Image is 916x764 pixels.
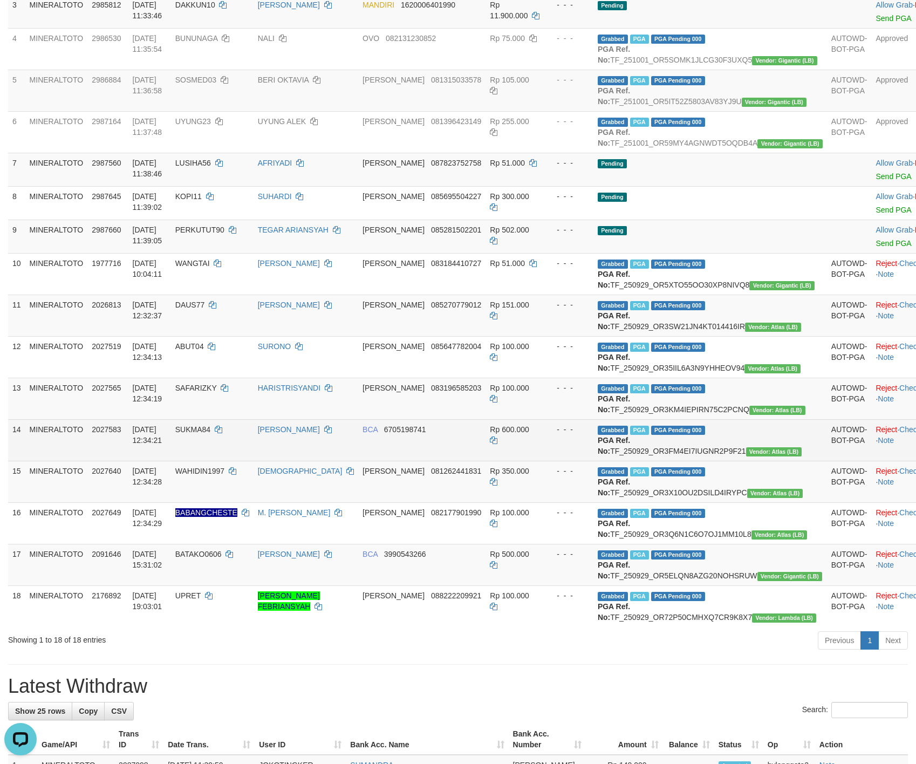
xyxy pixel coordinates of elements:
[876,1,912,9] a: Allow Grab
[363,508,425,517] span: [PERSON_NAME]
[363,259,425,268] span: [PERSON_NAME]
[92,467,121,475] span: 2027640
[876,226,914,234] span: ·
[598,128,630,147] b: PGA Ref. No:
[104,702,134,720] a: CSV
[92,117,121,126] span: 2987164
[25,461,88,502] td: MINERALTOTO
[593,336,827,378] td: TF_250929_OR35IIL6A3N9YHHEOV94
[258,1,320,9] a: [PERSON_NAME]
[548,158,589,168] div: - - -
[876,384,897,392] a: Reject
[490,76,529,84] span: Rp 105.000
[752,613,816,623] span: Vendor URL: https://dashboard.q2checkout.com/secure
[827,28,872,70] td: AUTOWD-BOT-PGA
[548,549,589,560] div: - - -
[363,384,425,392] span: [PERSON_NAME]
[133,508,162,528] span: [DATE] 12:34:29
[593,295,827,336] td: TF_250929_OR3SW21JN4KT014416IR
[598,301,628,310] span: Grabbed
[25,186,88,220] td: MINERALTOTO
[175,76,216,84] span: SOSMED03
[401,1,455,9] span: Copy 1620006401990 to clipboard
[111,707,127,715] span: CSV
[175,508,237,517] span: Nama rekening ada tanda titik/strip, harap diedit
[8,544,25,585] td: 17
[431,384,481,392] span: Copy 083196585203 to clipboard
[548,258,589,269] div: - - -
[509,724,586,755] th: Bank Acc. Number: activate to sort column ascending
[593,111,827,153] td: TF_251001_OR59MY4AGNWDT5OQDB4A
[827,253,872,295] td: AUTOWD-BOT-PGA
[651,426,705,435] span: PGA Pending
[876,159,914,167] span: ·
[133,159,162,178] span: [DATE] 11:38:46
[25,70,88,111] td: MINERALTOTO
[175,226,224,234] span: PERKUTUT90
[878,602,894,611] a: Note
[363,425,378,434] span: BCA
[651,260,705,269] span: PGA Pending
[258,467,343,475] a: [DEMOGRAPHIC_DATA]
[593,544,827,585] td: TF_250929_OR5ELQN8AZG20NOHSRUW
[25,585,88,627] td: MINERALTOTO
[598,86,630,106] b: PGA Ref. No:
[598,76,628,85] span: Grabbed
[258,384,320,392] a: HARISTRISYANDI
[827,461,872,502] td: AUTOWD-BOT-PGA
[133,425,162,445] span: [DATE] 12:34:21
[92,508,121,517] span: 2027649
[746,447,802,456] span: Vendor URL: https://dashboard.q2checkout.com/secure
[8,111,25,153] td: 6
[133,34,162,53] span: [DATE] 11:35:54
[258,76,309,84] a: BERI OKTAVIA
[490,591,529,600] span: Rp 100.000
[15,707,65,715] span: Show 25 rows
[651,467,705,476] span: PGA Pending
[175,159,211,167] span: LUSIHA56
[876,206,911,214] a: Send PGA
[431,159,481,167] span: Copy 087823752758 to clipboard
[548,191,589,202] div: - - -
[548,224,589,235] div: - - -
[593,585,827,627] td: TF_250929_OR72P50CMHXQ7CR9K8X7
[548,466,589,476] div: - - -
[363,159,425,167] span: [PERSON_NAME]
[747,489,803,498] span: Vendor URL: https://dashboard.q2checkout.com/secure
[548,424,589,435] div: - - -
[8,28,25,70] td: 4
[431,301,481,309] span: Copy 085270779012 to clipboard
[630,550,649,560] span: Marked by bylanggota2
[598,343,628,352] span: Grabbed
[8,70,25,111] td: 5
[714,724,763,755] th: Status: activate to sort column ascending
[258,550,320,558] a: [PERSON_NAME]
[384,425,426,434] span: Copy 6705198741 to clipboard
[598,509,628,518] span: Grabbed
[363,34,379,43] span: OVO
[133,259,162,278] span: [DATE] 10:04:11
[763,724,815,755] th: Op: activate to sort column ascending
[876,550,897,558] a: Reject
[598,353,630,372] b: PGA Ref. No:
[548,590,589,601] div: - - -
[490,301,529,309] span: Rp 151.000
[598,260,628,269] span: Grabbed
[630,592,649,601] span: Marked by bylanggota2
[346,724,508,755] th: Bank Acc. Name: activate to sort column ascending
[92,192,121,201] span: 2987645
[490,159,525,167] span: Rp 51.000
[598,193,627,202] span: Pending
[876,192,914,201] span: ·
[598,602,630,622] b: PGA Ref. No:
[133,467,162,486] span: [DATE] 12:34:28
[258,192,292,201] a: SUHARDI
[598,561,630,580] b: PGA Ref. No:
[92,1,121,9] span: 2985812
[598,270,630,289] b: PGA Ref. No:
[744,364,801,373] span: Vendor URL: https://dashboard.q2checkout.com/secure
[258,342,291,351] a: SURONO
[548,33,589,44] div: - - -
[175,259,210,268] span: WANGTAI
[598,436,630,455] b: PGA Ref. No:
